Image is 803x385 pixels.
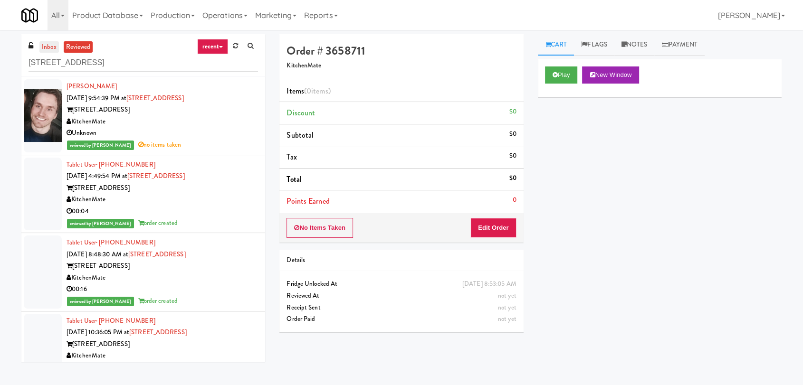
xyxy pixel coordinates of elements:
a: [PERSON_NAME] [67,82,117,91]
a: Tablet User· [PHONE_NUMBER] [67,316,155,325]
span: not yet [498,291,516,300]
input: Search vision orders [29,54,258,72]
div: Receipt Sent [287,302,516,314]
ng-pluralize: items [311,85,328,96]
div: [DATE] 8:53:05 AM [462,278,516,290]
span: · [PHONE_NUMBER] [96,316,155,325]
div: [STREET_ADDRESS] [67,182,258,194]
div: Reviewed At [287,290,516,302]
span: [DATE] 10:36:05 PM at [67,328,129,337]
span: not yet [498,314,516,323]
span: reviewed by [PERSON_NAME] [67,141,134,150]
span: Subtotal [287,130,314,141]
span: Total [287,174,302,185]
span: no items taken [138,140,182,149]
div: [STREET_ADDRESS] [67,104,258,116]
a: [STREET_ADDRESS] [126,94,184,103]
span: reviewed by [PERSON_NAME] [67,219,134,228]
div: KitchenMate [67,350,258,362]
span: order created [138,296,178,305]
img: Micromart [21,7,38,24]
button: Play [545,66,578,84]
a: Tablet User· [PHONE_NUMBER] [67,160,155,169]
span: [DATE] 4:49:54 PM at [67,171,127,180]
div: [STREET_ADDRESS] [67,338,258,350]
h4: Order # 3658711 [287,45,516,57]
span: Discount [287,107,315,118]
a: [STREET_ADDRESS] [129,328,187,337]
li: [PERSON_NAME][DATE] 9:54:39 PM at[STREET_ADDRESS][STREET_ADDRESS]KitchenMateUnknownreviewed by [P... [21,77,265,155]
button: New Window [582,66,639,84]
li: Tablet User· [PHONE_NUMBER][DATE] 8:48:30 AM at[STREET_ADDRESS][STREET_ADDRESS]KitchenMate00:16re... [21,233,265,311]
div: 00:04 [67,206,258,217]
span: [DATE] 8:48:30 AM at [67,250,128,259]
a: reviewed [64,41,93,53]
span: order created [138,218,178,227]
div: Fridge Unlocked At [287,278,516,290]
div: $0 [509,172,516,184]
button: No Items Taken [287,218,353,238]
div: $0 [509,128,516,140]
a: [STREET_ADDRESS] [127,171,185,180]
div: KitchenMate [67,116,258,128]
a: Cart [538,34,574,56]
div: KitchenMate [67,194,258,206]
span: (0 ) [304,85,331,96]
div: $0 [509,106,516,118]
h5: KitchenMate [287,62,516,69]
span: · [PHONE_NUMBER] [96,160,155,169]
span: Items [287,85,330,96]
div: 0 [513,194,516,206]
a: Flags [574,34,614,56]
a: recent [197,39,229,54]
a: Notes [614,34,655,56]
button: Edit Order [470,218,516,238]
a: [STREET_ADDRESS] [128,250,186,259]
a: inbox [39,41,59,53]
span: · [PHONE_NUMBER] [96,238,155,247]
span: [DATE] 9:54:39 PM at [67,94,126,103]
a: Payment [654,34,705,56]
div: [STREET_ADDRESS] [67,260,258,272]
div: KitchenMate [67,272,258,284]
span: Points Earned [287,196,329,207]
div: 00:16 [67,283,258,295]
span: reviewed by [PERSON_NAME] [67,297,134,306]
li: Tablet User· [PHONE_NUMBER][DATE] 4:49:54 PM at[STREET_ADDRESS][STREET_ADDRESS]KitchenMate00:04re... [21,155,265,234]
div: Order Paid [287,313,516,325]
a: Tablet User· [PHONE_NUMBER] [67,238,155,247]
span: not yet [498,303,516,312]
div: Details [287,254,516,266]
div: $0 [509,150,516,162]
span: Tax [287,151,296,162]
div: Unknown [67,127,258,139]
